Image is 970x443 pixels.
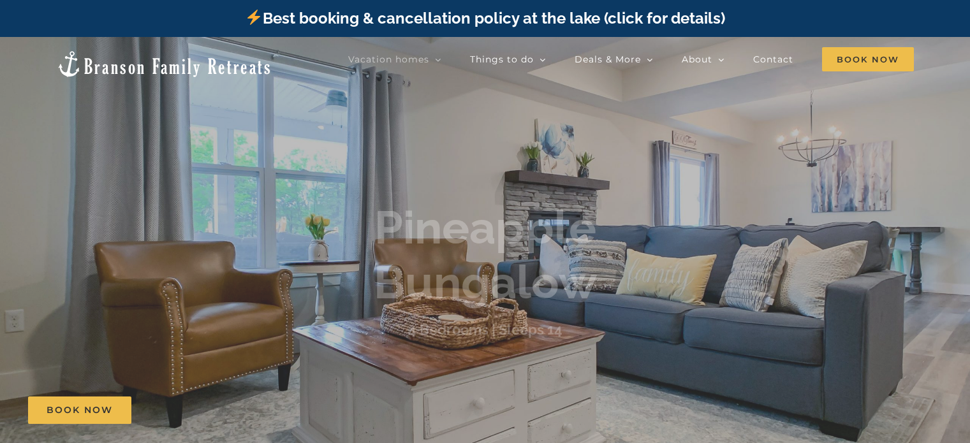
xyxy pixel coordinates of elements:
a: Deals & More [575,47,653,72]
span: Contact [753,55,793,64]
span: About [682,55,712,64]
img: Branson Family Retreats Logo [56,50,272,78]
a: Book Now [28,396,131,424]
a: Things to do [470,47,546,72]
a: About [682,47,724,72]
nav: Main Menu [348,47,914,72]
b: Pineapple Bungalow [374,200,597,309]
span: Things to do [470,55,534,64]
a: Vacation homes [348,47,441,72]
a: Best booking & cancellation policy at the lake (click for details) [245,9,724,27]
span: Book Now [822,47,914,71]
span: Vacation homes [348,55,429,64]
span: Deals & More [575,55,641,64]
span: Book Now [47,405,113,416]
a: Contact [753,47,793,72]
h3: 4 Bedrooms | Sleeps 14 [408,321,562,338]
img: ⚡️ [246,10,261,25]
